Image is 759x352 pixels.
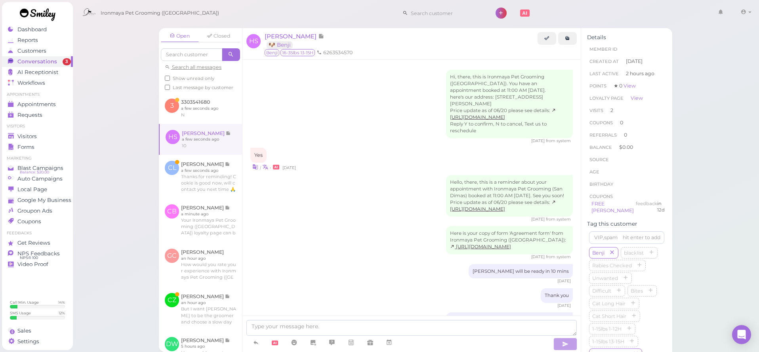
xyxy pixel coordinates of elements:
span: AI Receptionist [17,69,58,76]
input: Show unread only [165,76,170,81]
span: blacklist [622,250,645,256]
span: Cat Long Hair [591,301,627,306]
span: NPS® 100 [20,255,38,261]
span: Coupons [589,120,613,126]
span: Note [318,32,324,40]
span: Bites [629,288,645,294]
span: 16-35lbs 13-15H [280,49,315,56]
span: Difficult [591,288,613,294]
span: 1-15lbs 1-12H [591,326,623,332]
div: Thank you [541,288,573,303]
span: Appointments [17,101,56,108]
span: 06/24/2025 12:37pm [282,165,296,170]
span: Auto Campaigns [17,175,63,182]
a: View [624,83,636,89]
input: Search customer [408,7,485,19]
span: Customers [17,48,46,54]
a: 🐶 Benji [267,41,293,49]
span: Coupons [17,218,41,225]
span: 1-15lbs 13-15H [591,339,626,344]
div: [PERSON_NAME] will be ready in 10 mins [469,264,573,279]
li: 0 [587,116,666,129]
div: • [250,163,573,171]
a: [URL][DOMAIN_NAME] [450,244,511,249]
span: $0.00 [619,144,633,150]
a: Settings [2,336,73,347]
span: 2 hours ago [626,70,654,77]
div: Open Intercom Messenger [732,325,751,344]
span: Conversations [17,58,57,65]
span: Ironmaya Pet Grooming ([GEOGRAPHIC_DATA]) [101,2,219,24]
a: Visitors [2,131,73,142]
span: Balance: $20.00 [20,169,49,175]
span: Unwanted [591,275,620,281]
span: Points [589,83,606,89]
li: 0 [587,129,666,141]
span: from system [546,138,571,143]
span: ★ 0 [614,83,636,89]
span: NPS Feedbacks [17,250,60,257]
input: Search customer [161,48,222,61]
input: Last message by customer [165,85,170,90]
span: Benji [265,49,279,56]
span: Created At [589,59,619,64]
span: Source [589,157,609,162]
span: Referrals [589,132,617,138]
li: Appointments [2,92,73,97]
span: Forms [17,144,34,150]
div: SMS Usage [10,310,31,316]
div: Call Min. Usage [10,300,39,305]
a: Auto Campaigns [2,173,73,184]
span: Visits [589,108,603,113]
span: Dashboard [17,26,47,33]
a: Requests [2,110,73,120]
span: Sales [17,327,31,334]
div: Tag this customer [587,221,666,227]
span: [PERSON_NAME] [265,32,318,40]
span: Loyalty page [589,95,624,101]
a: Search all messages [165,64,221,70]
a: Customers [2,46,73,56]
span: Cat Short Hair [591,313,628,319]
div: Hello, there, this is a reminder about your appointment with Ironmaya Pet Grooming (San Dimas) bo... [446,175,573,217]
a: Reports [2,35,73,46]
li: 6263534570 [315,49,355,56]
div: Details [587,34,666,41]
a: [PERSON_NAME] 🐶 Benji [265,32,324,48]
a: Dashboard [2,24,73,35]
div: Expires at2025-08-25 11:59pm [657,200,665,215]
li: Marketing [2,156,73,161]
span: from system [546,217,571,222]
a: Conversations 3 [2,56,73,67]
span: [DATE] [626,58,643,65]
span: from system [546,254,571,259]
span: Rabies Checked [591,263,633,268]
div: 14 % [58,300,65,305]
a: Appointments [2,99,73,110]
a: Forms [2,142,73,152]
a: Open [161,30,199,42]
span: Birthday [589,181,613,187]
span: Balance [589,145,613,150]
span: Visitors [17,133,37,140]
a: Google My Business [2,195,73,205]
div: Here is your copy of form 'Agreement form' from Ironmaya Pet Grooming ([GEOGRAPHIC_DATA]): [446,226,573,254]
i: | [260,165,261,170]
a: Blast Campaigns Balance: $20.00 [2,163,73,173]
a: Groupon Ads [2,205,73,216]
span: Settings [17,338,39,345]
li: Visitors [2,124,73,129]
input: VIP,spam [589,231,664,244]
div: 12 % [59,310,65,316]
span: Get Reviews [17,240,50,246]
span: Coupons [589,194,613,199]
span: HS [246,34,261,48]
span: Show unread only [173,76,214,81]
span: 06/26/2025 11:04am [531,254,546,259]
span: Reports [17,37,38,44]
div: hit enter to add [623,234,660,241]
a: AI Receptionist [2,67,73,78]
a: NPS Feedbacks NPS® 100 [2,248,73,259]
li: 2 [587,104,666,117]
a: Closed [200,30,238,42]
